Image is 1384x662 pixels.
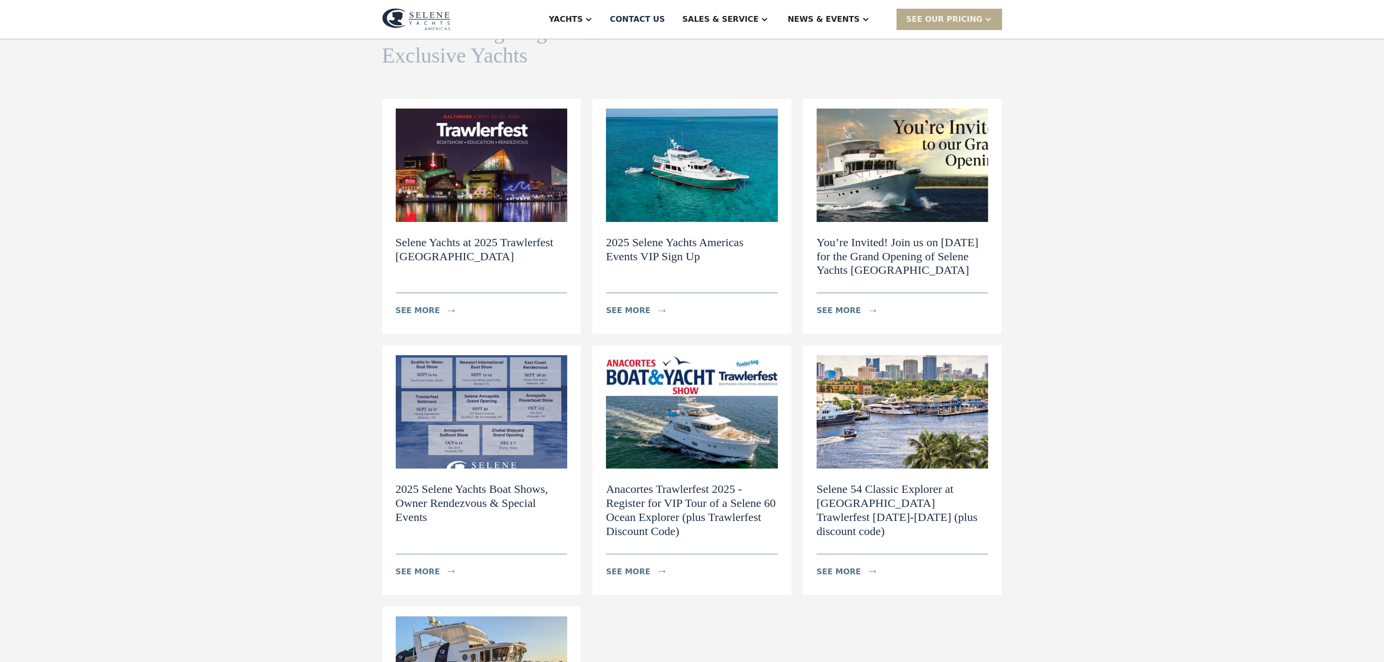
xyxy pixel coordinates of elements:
h2: Selene 54 Classic Explorer at [GEOGRAPHIC_DATA] Trawlerfest [DATE]-[DATE] (plus discount code) [817,482,989,538]
div: see more [817,305,861,316]
div: SEE Our Pricing [906,14,983,25]
h2: Selene Yachts at 2025 Trawlerfest [GEOGRAPHIC_DATA] [396,236,568,264]
div: Yachts [549,14,583,25]
div: see more [396,305,440,316]
div: Sales & Service [683,14,759,25]
div: see more [396,566,440,578]
a: Selene 54 Classic Explorer at [GEOGRAPHIC_DATA] Trawlerfest [DATE]-[DATE] (plus discount code)see... [803,346,1002,595]
h2: 2025 Selene Yachts Americas Events VIP Sign Up [606,236,778,264]
div: SEE Our Pricing [897,9,1002,30]
div: News & EVENTS [788,14,860,25]
img: icon [869,309,876,313]
a: 2025 Selene Yachts Boat Shows, Owner Rendezvous & Special Eventssee moreicon [382,346,581,595]
h2: You’re Invited! Join us on [DATE] for the Grand Opening of Selene Yachts [GEOGRAPHIC_DATA] [817,236,989,277]
div: see more [606,305,651,316]
a: You’re Invited! Join us on [DATE] for the Grand Opening of Selene Yachts [GEOGRAPHIC_DATA]see mor... [803,99,1002,334]
img: icon [658,570,666,573]
img: icon [448,570,455,573]
h2: Anacortes Trawlerfest 2025 - Register for VIP Tour of a Selene 60 Ocean Explorer (plus Trawlerfes... [606,482,778,538]
img: icon [448,309,455,313]
img: logo [382,8,451,31]
a: Anacortes Trawlerfest 2025 - Register for VIP Tour of a Selene 60 Ocean Explorer (plus Trawlerfes... [592,346,792,595]
div: see more [817,566,861,578]
a: Selene Yachts at 2025 Trawlerfest [GEOGRAPHIC_DATA]see moreicon [382,99,581,334]
span: Navigating the World of Exclusive Yachts [382,20,659,67]
h2: 2025 Selene Yachts Boat Shows, Owner Rendezvous & Special Events [396,482,568,524]
img: icon [658,309,666,313]
div: Contact US [610,14,665,25]
a: 2025 Selene Yachts Americas Events VIP Sign Upsee moreicon [592,99,792,334]
img: icon [869,570,876,573]
h1: Events - [382,21,662,68]
div: see more [606,566,651,578]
